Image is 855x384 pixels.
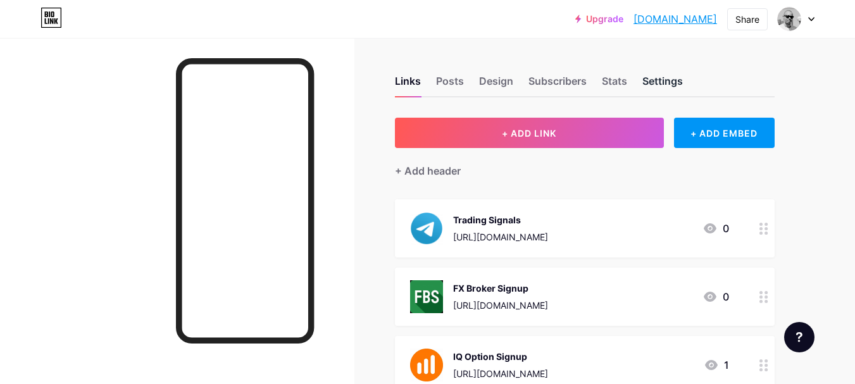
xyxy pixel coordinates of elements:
[575,14,623,24] a: Upgrade
[702,289,729,304] div: 0
[410,349,443,381] img: IQ Option Signup
[777,7,801,31] img: emsimash
[528,73,587,96] div: Subscribers
[642,73,683,96] div: Settings
[704,357,729,373] div: 1
[735,13,759,26] div: Share
[395,73,421,96] div: Links
[479,73,513,96] div: Design
[453,367,548,380] div: [URL][DOMAIN_NAME]
[395,163,461,178] div: + Add header
[410,280,443,313] img: FX Broker Signup
[436,73,464,96] div: Posts
[633,11,717,27] a: [DOMAIN_NAME]
[502,128,556,139] span: + ADD LINK
[453,213,548,226] div: Trading Signals
[602,73,627,96] div: Stats
[674,118,775,148] div: + ADD EMBED
[453,350,548,363] div: IQ Option Signup
[410,212,443,245] img: Trading Signals
[453,282,548,295] div: FX Broker Signup
[395,118,664,148] button: + ADD LINK
[453,230,548,244] div: [URL][DOMAIN_NAME]
[702,221,729,236] div: 0
[453,299,548,312] div: [URL][DOMAIN_NAME]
